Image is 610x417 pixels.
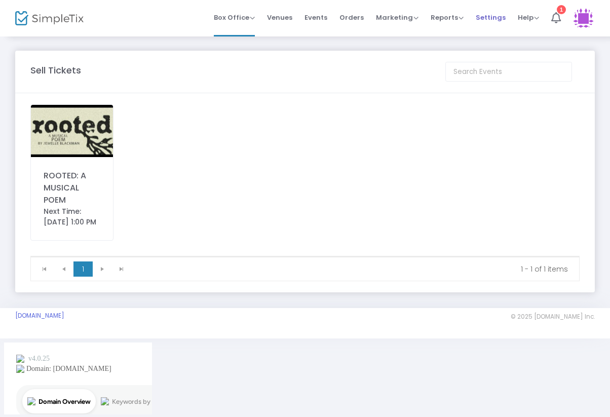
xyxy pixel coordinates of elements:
[101,59,109,67] img: tab_keywords_by_traffic_grey.svg
[26,26,111,34] div: Domain: [DOMAIN_NAME]
[214,13,255,22] span: Box Office
[339,5,364,30] span: Orders
[30,63,81,77] m-panel-title: Sell Tickets
[31,105,113,157] img: ROOTED-A-Musical-Poem-2024-300x169.jpg
[16,26,24,34] img: website_grey.svg
[511,313,595,321] span: © 2025 [DOMAIN_NAME] Inc.
[304,5,327,30] span: Events
[31,256,579,257] div: Data table
[27,59,35,67] img: tab_domain_overview_orange.svg
[431,13,464,22] span: Reports
[73,261,93,277] span: Page 1
[44,206,100,228] div: Next Time: [DATE] 1:00 PM
[16,16,24,24] img: logo_orange.svg
[15,312,64,320] a: [DOMAIN_NAME]
[267,5,292,30] span: Venues
[445,62,572,82] input: Search Events
[28,16,50,24] div: v 4.0.25
[39,60,91,66] div: Domain Overview
[557,5,566,14] div: 1
[518,13,539,22] span: Help
[112,60,171,66] div: Keywords by Traffic
[44,170,100,206] div: ROOTED: A MUSICAL POEM
[476,5,506,30] span: Settings
[138,264,568,274] kendo-pager-info: 1 - 1 of 1 items
[376,13,418,22] span: Marketing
